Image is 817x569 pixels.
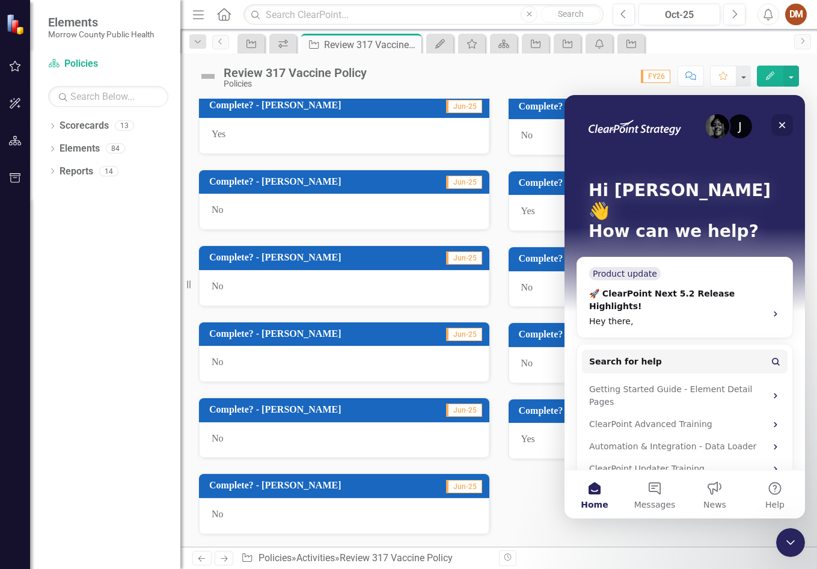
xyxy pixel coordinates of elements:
[241,552,489,565] div: » »
[521,206,535,216] span: Yes
[243,4,604,25] input: Search ClearPoint...
[565,95,805,518] iframe: Intercom live chat
[212,433,224,443] span: No
[48,15,154,29] span: Elements
[519,177,732,188] h3: Complete? - [PERSON_NAME]
[224,79,367,88] div: Policies
[48,29,154,39] small: Morrow County Public Health
[521,130,533,140] span: No
[60,119,109,133] a: Scorecards
[519,329,732,340] h3: Complete? - [PERSON_NAME]
[776,528,805,557] iframe: Intercom live chat
[540,6,601,23] button: Search
[446,328,482,341] span: Jun-25
[324,37,418,52] div: Review 317 Vaccine Policy
[209,328,423,339] h3: Complete? - [PERSON_NAME]
[198,67,218,86] img: Not Defined
[209,100,423,111] h3: Complete? - [PERSON_NAME]
[212,205,224,215] span: No
[519,405,732,416] h3: Complete? - [PERSON_NAME]
[446,176,482,189] span: Jun-25
[224,66,367,79] div: Review 317 Vaccine Policy
[106,144,125,154] div: 84
[296,552,335,564] a: Activities
[209,252,423,263] h3: Complete? - [PERSON_NAME]
[99,166,118,176] div: 14
[60,142,100,156] a: Elements
[785,4,807,25] button: DM
[521,358,533,368] span: No
[115,121,134,131] div: 13
[60,165,93,179] a: Reports
[446,480,482,493] span: Jun-25
[209,404,423,415] h3: Complete? - [PERSON_NAME]
[209,480,423,491] h3: Complete? - [PERSON_NAME]
[519,101,732,112] h3: Complete? - [PERSON_NAME]
[48,57,168,71] a: Policies
[558,9,584,19] span: Search
[6,14,27,35] img: ClearPoint Strategy
[212,357,224,367] span: No
[340,552,453,564] div: Review 317 Vaccine Policy
[259,552,292,564] a: Policies
[48,86,168,107] input: Search Below...
[643,8,716,22] div: Oct-25
[212,129,225,139] span: Yes
[446,404,482,417] span: Jun-25
[212,509,224,519] span: No
[212,281,224,291] span: No
[209,176,423,187] h3: Complete? - [PERSON_NAME]
[638,4,720,25] button: Oct-25
[521,434,535,444] span: Yes
[641,70,670,83] span: FY26
[521,282,533,292] span: No
[446,251,482,265] span: Jun-25
[519,253,732,264] h3: Complete? - [PERSON_NAME]
[446,100,482,113] span: Jun-25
